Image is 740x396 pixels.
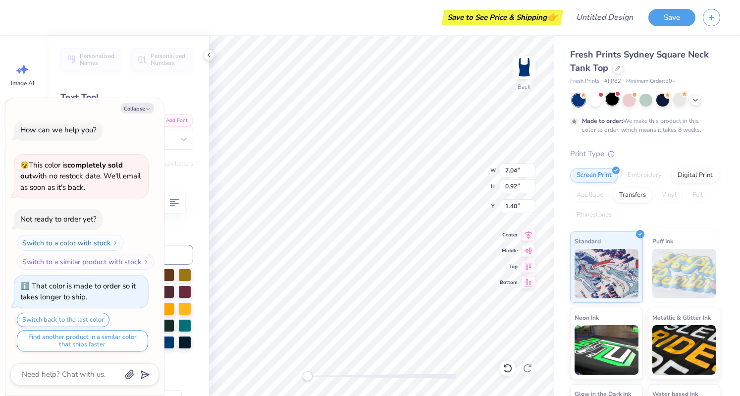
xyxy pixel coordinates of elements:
div: Text Tool [60,91,193,104]
span: Metallic & Glitter Ink [652,312,711,323]
button: Save [648,9,695,26]
span: Personalized Numbers [151,53,187,66]
span: This color is with no restock date. We'll email as soon as it's back. [20,160,141,192]
strong: completely sold out [20,160,123,181]
span: Fresh Prints [570,77,599,86]
div: That color is made to order so it takes longer to ship. [20,281,136,302]
button: Collapse [121,103,154,113]
div: Applique [570,188,610,203]
div: Screen Print [570,168,618,183]
img: Switch to a similar product with stock [143,259,149,265]
div: Transfers [613,188,652,203]
span: Image AI [11,79,34,87]
button: Add Font [153,114,193,127]
button: Personalized Names [60,48,122,71]
span: Puff Ink [652,236,673,246]
div: Back [518,82,530,91]
div: Vinyl [655,188,683,203]
span: Neon Ink [575,312,599,323]
div: We make this product in this color to order, which means it takes 8 weeks. [582,116,704,134]
input: Untitled Design [568,7,641,27]
div: Rhinestones [570,208,618,223]
div: How can we help you? [20,125,97,135]
div: Print Type [570,148,720,160]
img: Puff Ink [652,249,716,298]
img: Standard [575,249,638,298]
img: Back [514,57,534,77]
img: Switch to a color with stock [112,240,118,246]
span: 👉 [547,11,558,23]
div: Accessibility label [303,371,313,381]
button: Personalized Numbers [131,48,193,71]
span: Fresh Prints Sydney Square Neck Tank Top [570,49,709,74]
span: Standard [575,236,601,246]
span: Minimum Order: 50 + [626,77,676,86]
img: Neon Ink [575,325,638,375]
img: Metallic & Glitter Ink [652,325,716,375]
strong: Made to order: [582,117,623,125]
span: 😵 [20,161,29,170]
div: Embroidery [621,168,668,183]
div: Digital Print [671,168,719,183]
span: Bottom [500,279,518,286]
span: Personalized Names [80,53,116,66]
button: Find another product in a similar color that ships faster [17,330,148,352]
button: Switch to a similar product with stock [17,254,155,270]
span: Center [500,231,518,239]
div: Save to See Price & Shipping [444,10,561,25]
span: Middle [500,247,518,255]
button: Switch back to the last color [17,313,109,327]
div: Foil [686,188,709,203]
span: # FP82 [604,77,621,86]
span: Top [500,263,518,271]
button: Switch to a color with stock [17,235,124,251]
div: Not ready to order yet? [20,214,97,224]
